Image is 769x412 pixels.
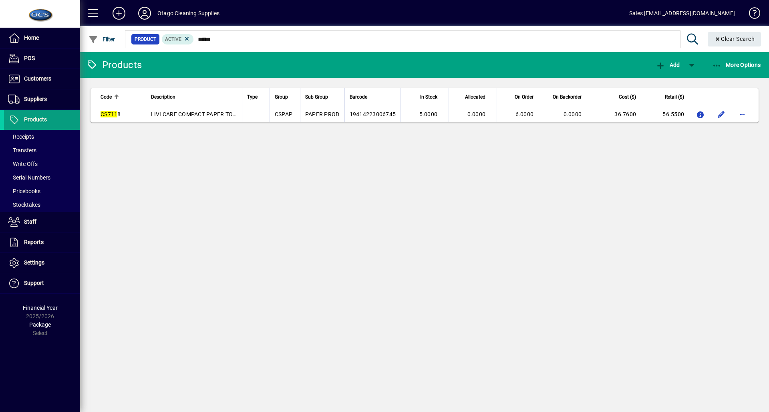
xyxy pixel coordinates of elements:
span: Stocktakes [8,202,40,208]
a: Transfers [4,143,80,157]
span: Financial Year [23,305,58,311]
span: Products [24,116,47,123]
a: Receipts [4,130,80,143]
span: Barcode [350,93,367,101]
span: POS [24,55,35,61]
span: Customers [24,75,51,82]
a: Stocktakes [4,198,80,212]
span: Description [151,93,175,101]
span: Clear Search [714,36,755,42]
div: In Stock [406,93,445,101]
button: Filter [87,32,117,46]
a: Serial Numbers [4,171,80,184]
div: Sub Group [305,93,340,101]
span: 0.0000 [564,111,582,117]
span: Home [24,34,39,41]
a: Staff [4,212,80,232]
div: Group [275,93,295,101]
a: POS [4,48,80,69]
div: Type [247,93,265,101]
span: Staff [24,218,36,225]
button: Add [106,6,132,20]
span: Retail ($) [665,93,684,101]
button: Profile [132,6,157,20]
span: 8 [101,111,121,117]
td: 56.5500 [641,106,689,122]
a: Suppliers [4,89,80,109]
a: Settings [4,253,80,273]
span: 6.0000 [515,111,534,117]
button: Add [654,58,682,72]
button: More options [736,108,749,121]
span: In Stock [420,93,437,101]
a: Write Offs [4,157,80,171]
a: Knowledge Base [743,2,759,28]
span: Add [656,62,680,68]
span: Active [165,36,181,42]
td: 36.7600 [593,106,641,122]
span: Group [275,93,288,101]
div: Sales [EMAIL_ADDRESS][DOMAIN_NAME] [629,7,735,20]
a: Customers [4,69,80,89]
span: Product [135,35,156,43]
mat-chip: Activation Status: Active [162,34,194,44]
span: On Order [515,93,533,101]
span: Code [101,93,112,101]
div: Otago Cleaning Supplies [157,7,219,20]
span: Support [24,280,44,286]
span: More Options [712,62,761,68]
span: Type [247,93,258,101]
a: Pricebooks [4,184,80,198]
span: On Backorder [553,93,582,101]
div: On Backorder [550,93,589,101]
button: More Options [710,58,763,72]
span: Receipts [8,133,34,140]
div: Code [101,93,121,101]
span: Sub Group [305,93,328,101]
button: Clear [708,32,761,46]
a: Support [4,273,80,293]
span: Pricebooks [8,188,40,194]
button: Edit [715,108,728,121]
span: Allocated [465,93,485,101]
span: Write Offs [8,161,38,167]
div: Description [151,93,237,101]
a: Reports [4,232,80,252]
div: Allocated [454,93,493,101]
span: LIVI CARE COMPACT PAPER TOWEL [151,111,244,117]
span: Filter [89,36,115,42]
span: PAPER PROD [305,111,340,117]
span: Suppliers [24,96,47,102]
div: Products [86,59,142,71]
a: Home [4,28,80,48]
div: Barcode [350,93,396,101]
span: Cost ($) [619,93,636,101]
em: CS711 [101,111,117,117]
span: Serial Numbers [8,174,50,181]
span: 5.0000 [419,111,438,117]
span: Transfers [8,147,36,153]
span: Settings [24,259,44,266]
span: CSPAP [275,111,292,117]
div: On Order [502,93,541,101]
span: Reports [24,239,44,245]
span: 0.0000 [467,111,486,117]
span: Package [29,321,51,328]
span: 19414223006745 [350,111,396,117]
